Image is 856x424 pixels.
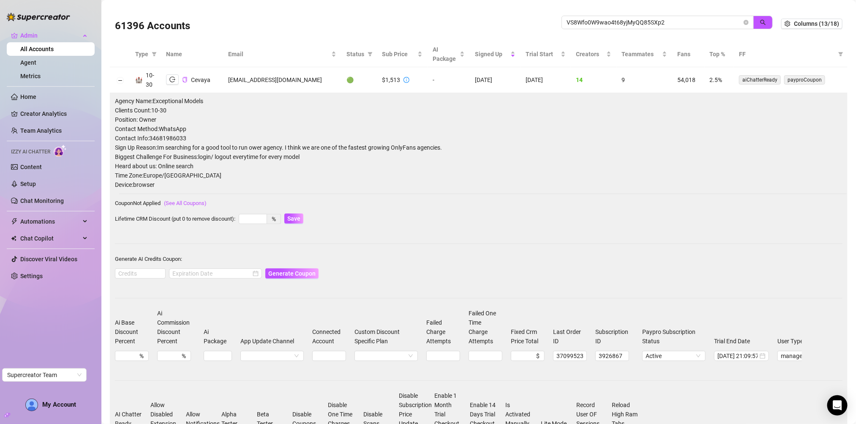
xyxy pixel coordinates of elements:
[115,318,149,346] label: Ai Base Discount Percent
[223,67,341,93] td: [EMAIL_ADDRESS][DOMAIN_NAME]
[115,19,190,33] h3: 61396 Accounts
[157,309,195,346] label: Ai Commission Discount Percent
[714,336,755,346] label: Trial End Date
[268,270,316,277] span: Generate Coupon
[117,77,123,84] button: Collapse row
[20,59,36,66] a: Agent
[118,351,138,361] input: Ai Base Discount Percent
[553,327,587,346] label: Last Order ID
[11,218,18,225] span: thunderbolt
[368,52,373,57] span: filter
[760,19,766,25] span: search
[20,197,64,204] a: Chat Monitoring
[11,235,16,241] img: Chat Copilot
[427,351,460,361] input: Failed Charge Attempts
[838,52,843,57] span: filter
[346,49,364,59] span: Status
[7,369,82,381] span: Supercreator Team
[312,327,346,346] label: Connected Account
[166,74,179,85] button: logout
[426,318,460,346] label: Failed Charge Attempts
[287,215,300,222] span: Save
[20,46,54,52] a: All Accounts
[172,269,251,278] input: Expiration Date
[428,67,470,93] td: -
[622,49,660,59] span: Teammates
[346,77,354,83] span: 🟢
[115,115,842,124] span: Position: Owner
[596,351,629,361] input: Subscription ID
[677,77,695,83] span: 54,018
[191,77,210,83] span: Cevaya
[469,351,502,361] input: Failed One Time Charge Attempts
[382,75,400,85] div: $1,513
[267,214,281,224] div: %
[717,351,758,361] input: Trial End Date
[115,180,842,189] span: Device: browser
[521,41,571,67] th: Trial Start
[115,256,182,262] span: Generate AI Credits Coupon:
[26,399,38,411] img: AD_cMMTxCeTpmN1d5MnKJ1j-_uXZCpTKapSSqNGg4PyXtR_tCW7gZXTNmFz2tpVv9LSyNV7ff1CaS4f4q0HLYKULQOwoM5GQR...
[794,20,839,27] span: Columns (13/18)
[115,171,842,180] span: Time Zone: Europe/[GEOGRAPHIC_DATA]
[20,256,77,263] a: Discover Viral Videos
[827,395,848,416] div: Open Intercom Messenger
[553,351,586,361] input: Last Order ID
[20,29,80,42] span: Admin
[150,48,158,60] span: filter
[739,49,835,59] span: FF
[161,351,180,361] input: Ai Commission Discount Percent
[20,273,43,279] a: Settings
[20,232,80,245] span: Chat Copilot
[567,18,742,27] input: Search by UID / Name / Email / Creator Username
[115,216,235,222] span: Lifetime CRM Discount (put 0 to remove discount):
[11,148,50,156] span: Izzy AI Chatter
[115,106,842,115] span: Clients Count: 10-30
[469,309,502,346] label: Failed One Time Charge Attempts
[760,353,766,359] span: close-circle
[312,351,346,361] input: Connected Account
[576,49,605,59] span: Creators
[739,75,781,85] span: aiChatterReady
[20,127,62,134] a: Team Analytics
[470,41,521,67] th: Signed Up
[710,77,722,83] span: 2.5%
[428,41,470,67] th: AI Package
[115,269,165,278] input: Credits
[837,48,845,60] span: filter
[7,13,70,21] img: logo-BBDzfeDw.svg
[744,20,749,25] button: close-circle
[115,200,161,206] span: Coupon Not Applied
[20,73,41,79] a: Metrics
[403,77,409,83] span: info-circle
[228,49,330,59] span: Email
[777,336,809,346] label: User Type
[115,96,842,106] span: Agency Name: Exceptional Models
[152,52,157,57] span: filter
[646,351,702,361] span: Active
[784,75,825,85] span: payproCoupon
[115,143,842,152] span: Sign Up Reason: Im searching for a good tool to run ower agency. I think we are one of the fastes...
[571,41,616,67] th: Creators
[182,77,188,83] button: Copy Account UID
[135,49,148,59] span: Type
[4,412,10,418] span: build
[366,48,374,60] span: filter
[223,41,341,67] th: Email
[115,161,842,171] span: Heard about us: Online search
[20,107,88,120] a: Creator Analytics
[20,164,42,170] a: Content
[265,268,319,279] button: Generate Coupon
[164,200,207,206] a: (See All Coupons)
[115,124,842,134] span: Contact Method: WhatsApp
[622,77,625,83] span: 9
[115,152,842,161] span: Biggest Challenge For Business: login/ logout everytime for every model
[377,41,428,67] th: Sub Price
[169,77,175,82] span: logout
[354,327,418,346] label: Custom Discount Specific Plan
[284,213,303,224] button: Save
[182,77,188,82] span: copy
[781,351,837,361] span: manager
[526,49,559,59] span: Trial Start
